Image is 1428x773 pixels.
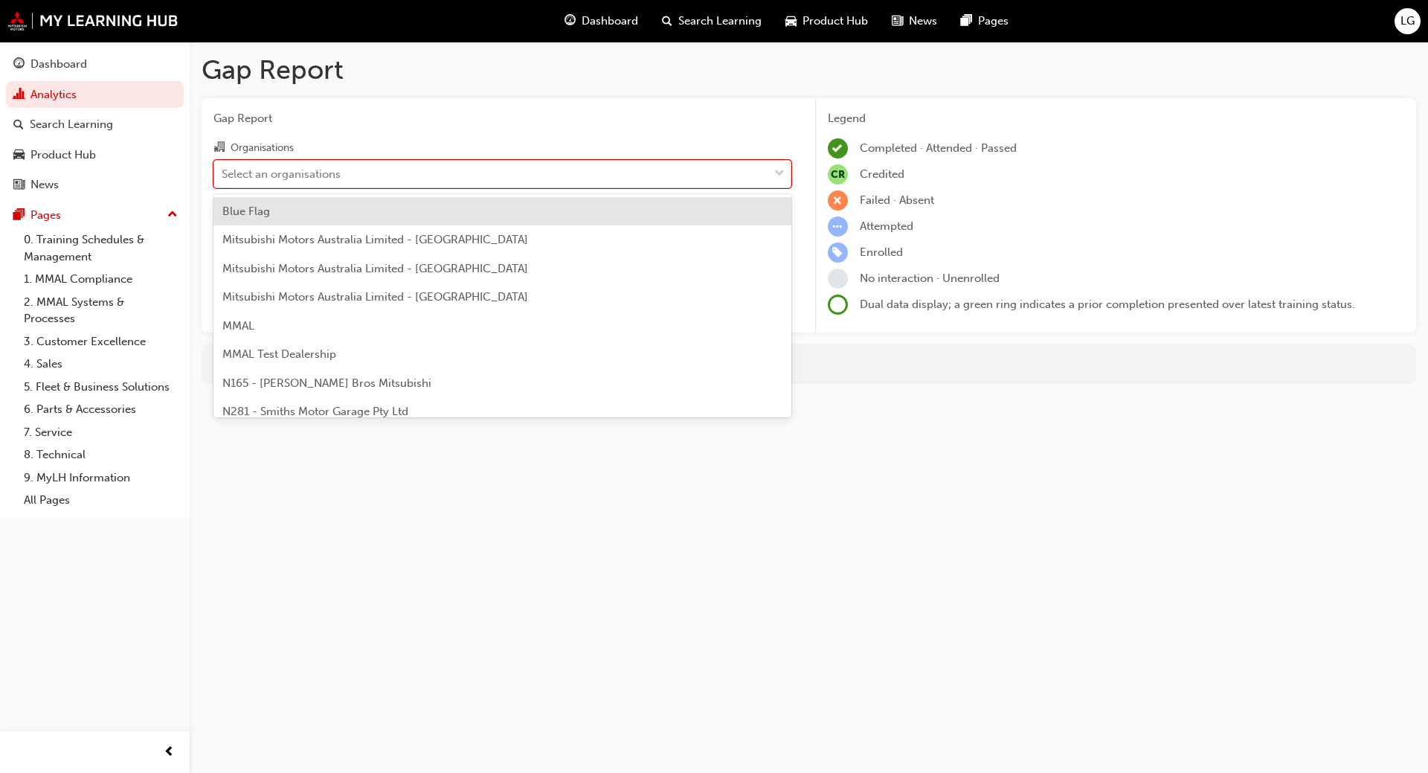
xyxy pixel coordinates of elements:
[18,228,184,268] a: 0. Training Schedules & Management
[828,269,848,289] span: learningRecordVerb_NONE-icon
[7,11,178,31] img: mmal
[860,141,1017,155] span: Completed · Attended · Passed
[18,421,184,444] a: 7. Service
[222,347,336,361] span: MMAL Test Dealership
[222,165,341,182] div: Select an organisations
[164,743,175,762] span: prev-icon
[828,110,1405,127] div: Legend
[222,262,528,275] span: Mitsubishi Motors Australia Limited - [GEOGRAPHIC_DATA]
[1400,13,1415,30] span: LG
[213,356,1405,373] div: For more in-depth analysis and data download, go to
[13,179,25,192] span: news-icon
[222,405,408,418] span: N281 - Smiths Motor Garage Pty Ltd
[13,89,25,102] span: chart-icon
[828,190,848,211] span: learningRecordVerb_FAIL-icon
[213,110,791,127] span: Gap Report
[6,202,184,229] button: Pages
[13,58,25,71] span: guage-icon
[30,176,59,193] div: News
[231,141,294,155] div: Organisations
[860,193,934,207] span: Failed · Absent
[30,147,96,164] div: Product Hub
[785,12,797,31] span: car-icon
[6,48,184,202] button: DashboardAnalyticsSearch LearningProduct HubNews
[662,12,672,31] span: search-icon
[6,81,184,109] a: Analytics
[167,205,178,225] span: up-icon
[860,246,903,259] span: Enrolled
[773,6,880,36] a: car-iconProduct Hub
[13,118,24,132] span: search-icon
[803,13,868,30] span: Product Hub
[961,12,972,31] span: pages-icon
[18,466,184,490] a: 9. MyLH Information
[1395,8,1421,34] button: LG
[18,353,184,376] a: 4. Sales
[18,443,184,466] a: 8. Technical
[978,13,1009,30] span: Pages
[222,205,270,218] span: Blue Flag
[860,298,1355,311] span: Dual data display; a green ring indicates a prior completion presented over latest training status.
[6,141,184,169] a: Product Hub
[565,12,576,31] span: guage-icon
[213,141,225,155] span: organisation-icon
[18,330,184,353] a: 3. Customer Excellence
[949,6,1020,36] a: pages-iconPages
[650,6,773,36] a: search-iconSearch Learning
[30,56,87,73] div: Dashboard
[13,149,25,162] span: car-icon
[828,164,848,185] span: null-icon
[18,268,184,291] a: 1. MMAL Compliance
[6,111,184,138] a: Search Learning
[30,116,113,133] div: Search Learning
[828,216,848,237] span: learningRecordVerb_ATTEMPT-icon
[222,319,254,333] span: MMAL
[880,6,949,36] a: news-iconNews
[582,13,638,30] span: Dashboard
[202,54,1416,86] h1: Gap Report
[6,51,184,78] a: Dashboard
[828,243,848,263] span: learningRecordVerb_ENROLL-icon
[18,398,184,421] a: 6. Parts & Accessories
[18,291,184,330] a: 2. MMAL Systems & Processes
[860,272,1000,285] span: No interaction · Unenrolled
[892,12,903,31] span: news-icon
[222,233,528,246] span: Mitsubishi Motors Australia Limited - [GEOGRAPHIC_DATA]
[6,171,184,199] a: News
[222,290,528,304] span: Mitsubishi Motors Australia Limited - [GEOGRAPHIC_DATA]
[18,376,184,399] a: 5. Fleet & Business Solutions
[860,219,913,233] span: Attempted
[828,138,848,158] span: learningRecordVerb_COMPLETE-icon
[18,489,184,512] a: All Pages
[774,164,785,184] span: down-icon
[222,376,431,390] span: N165 - [PERSON_NAME] Bros Mitsubishi
[678,13,762,30] span: Search Learning
[553,6,650,36] a: guage-iconDashboard
[860,167,904,181] span: Credited
[30,207,61,224] div: Pages
[13,209,25,222] span: pages-icon
[909,13,937,30] span: News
